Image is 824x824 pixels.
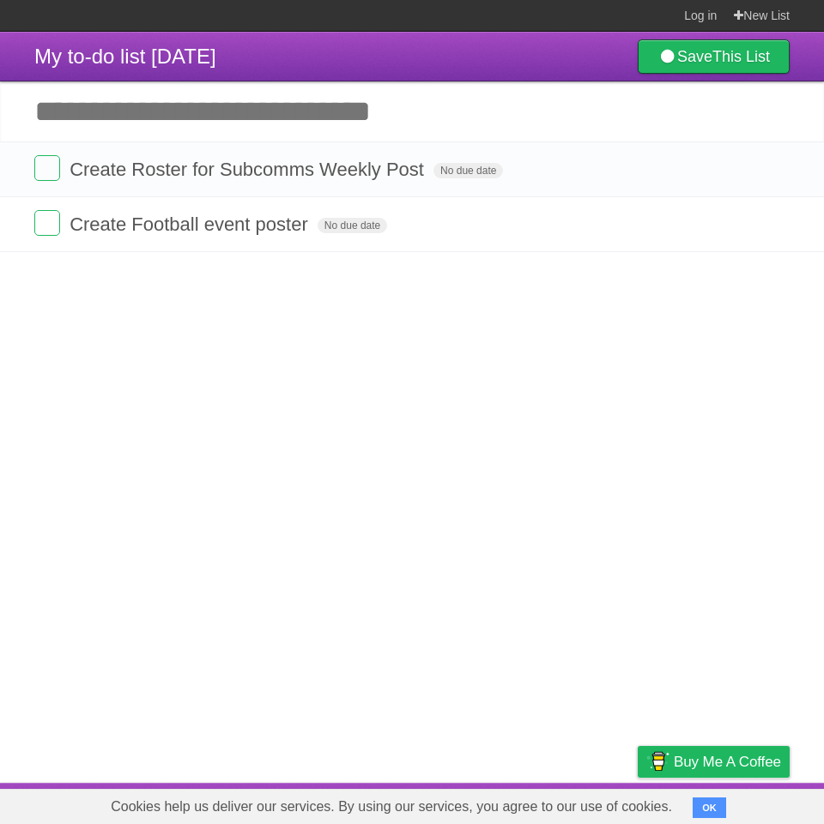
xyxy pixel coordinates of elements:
[409,787,445,820] a: About
[70,214,312,235] span: Create Football event poster
[646,747,669,776] img: Buy me a coffee
[94,790,689,824] span: Cookies help us deliver our services. By using our services, you agree to our use of cookies.
[34,210,60,236] label: Done
[674,747,781,777] span: Buy me a coffee
[466,787,536,820] a: Developers
[712,48,770,65] b: This List
[693,797,726,818] button: OK
[638,39,790,74] a: SaveThis List
[638,746,790,778] a: Buy me a coffee
[34,155,60,181] label: Done
[433,163,503,178] span: No due date
[70,159,428,180] span: Create Roster for Subcomms Weekly Post
[557,787,595,820] a: Terms
[34,45,216,68] span: My to-do list [DATE]
[682,787,790,820] a: Suggest a feature
[615,787,660,820] a: Privacy
[318,218,387,233] span: No due date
